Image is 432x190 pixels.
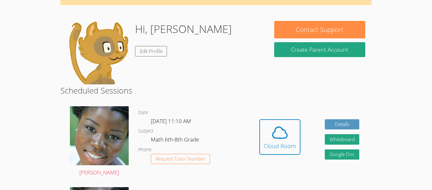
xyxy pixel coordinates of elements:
[325,149,360,160] a: Google Doc
[274,21,365,38] button: Contact Support
[67,21,130,84] img: default.png
[138,109,148,117] dt: Date
[264,141,296,150] div: Cloud Room
[70,106,129,177] a: [PERSON_NAME]
[274,42,365,57] button: Create Parent Account
[325,134,360,145] button: Whiteboard
[138,146,151,154] dt: Phone
[151,135,200,146] dd: Math 6th-8th Grade
[60,84,372,96] h2: Scheduled Sessions
[70,106,129,165] img: 1000004422.jpg
[138,127,154,135] dt: Subject
[135,46,167,56] a: Edit Profile
[135,21,232,37] h1: Hi, [PERSON_NAME]
[156,156,205,161] span: Request Tutor Number
[325,119,360,130] a: Details
[151,154,210,164] button: Request Tutor Number
[151,117,191,125] span: [DATE] 11:10 AM
[259,119,300,155] button: Cloud Room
